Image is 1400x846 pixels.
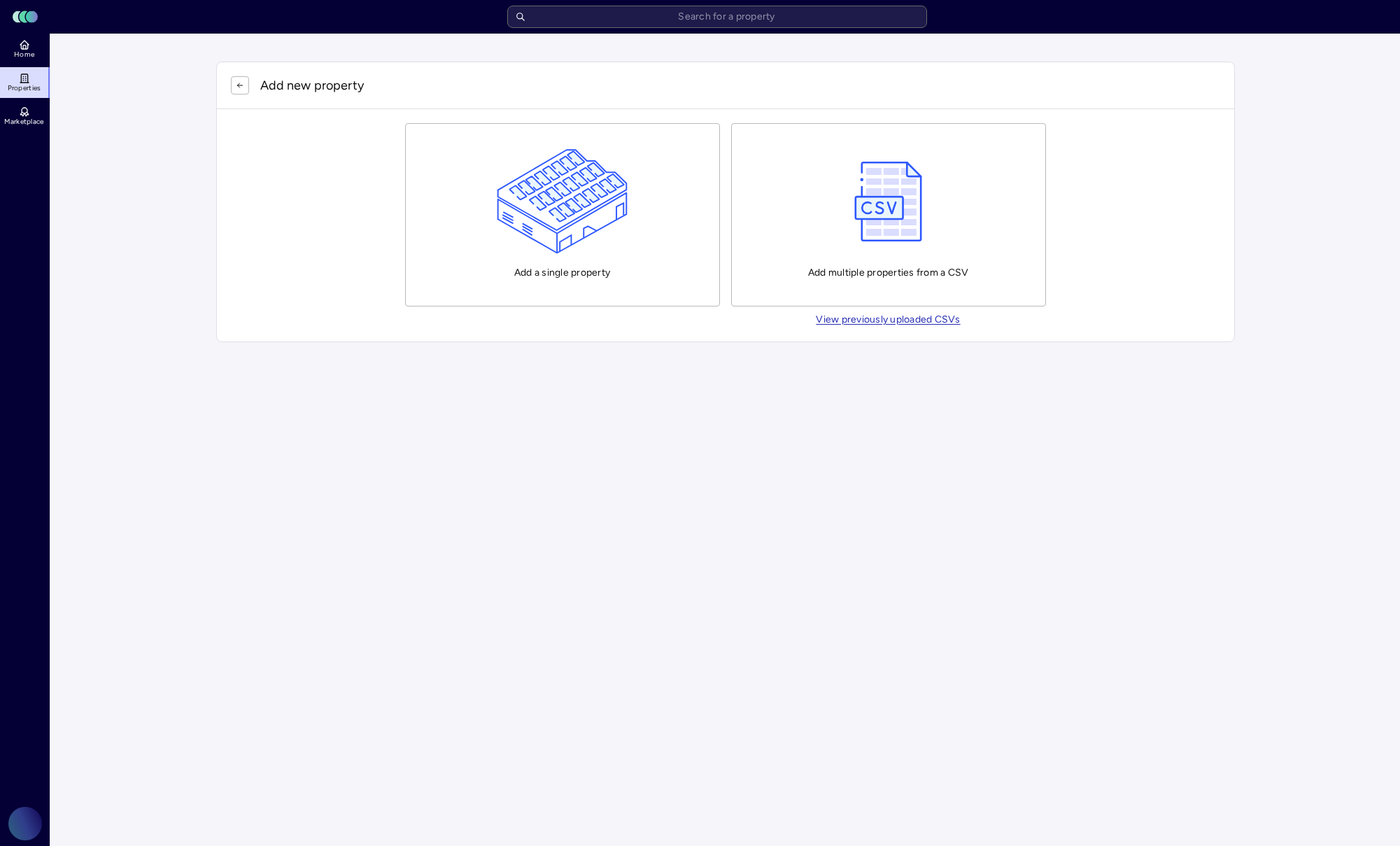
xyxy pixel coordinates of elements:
button: Add multiple properties from a CSV [731,123,1046,306]
button: Add a single property [405,123,720,306]
span: Home [14,50,34,59]
div: Add multiple properties from a CSV [808,149,969,281]
span: Properties [8,84,41,92]
div: Add a single property [497,149,628,281]
img: solar_building-DwBZTUn0.svg [497,149,628,254]
p: Add new property [260,76,364,94]
img: svg%3e [847,149,929,254]
input: Search for a property [507,6,927,28]
span: Marketplace [4,118,43,126]
a: View previously uploaded CSVs [816,312,960,327]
